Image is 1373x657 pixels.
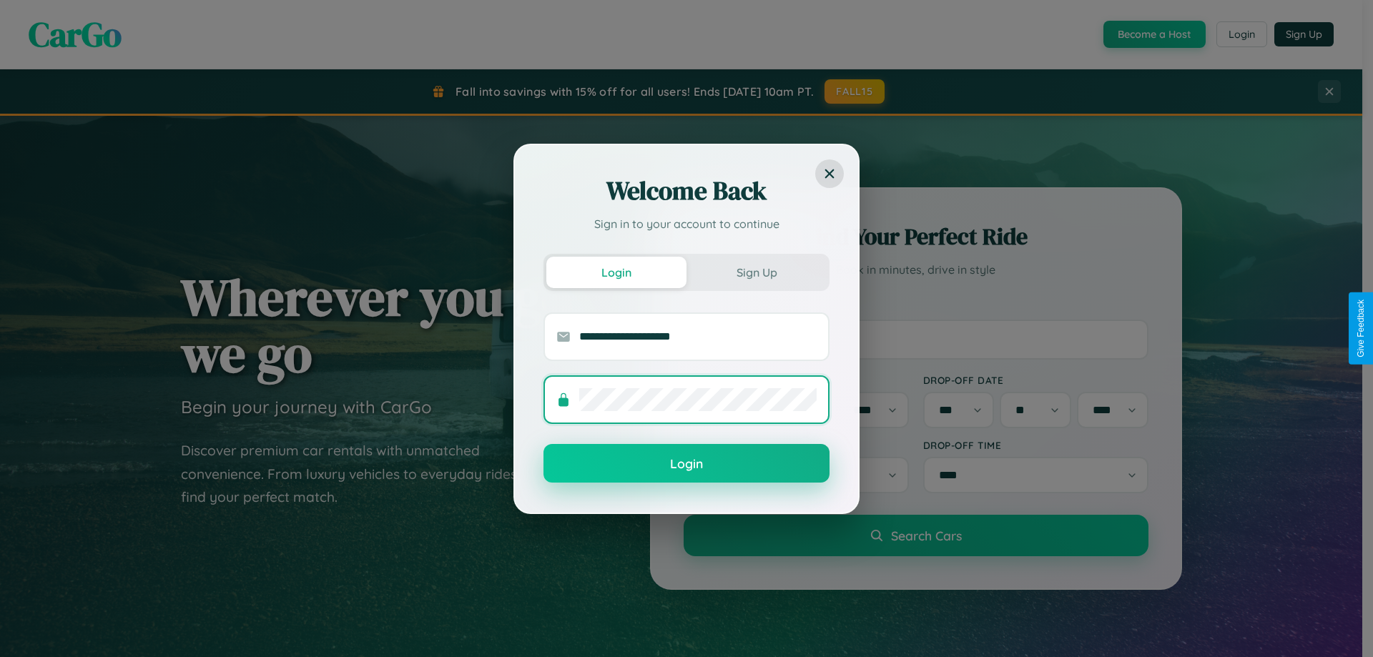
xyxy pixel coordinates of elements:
button: Sign Up [686,257,827,288]
button: Login [543,444,830,483]
div: Give Feedback [1356,300,1366,357]
button: Login [546,257,686,288]
p: Sign in to your account to continue [543,215,830,232]
h2: Welcome Back [543,174,830,208]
